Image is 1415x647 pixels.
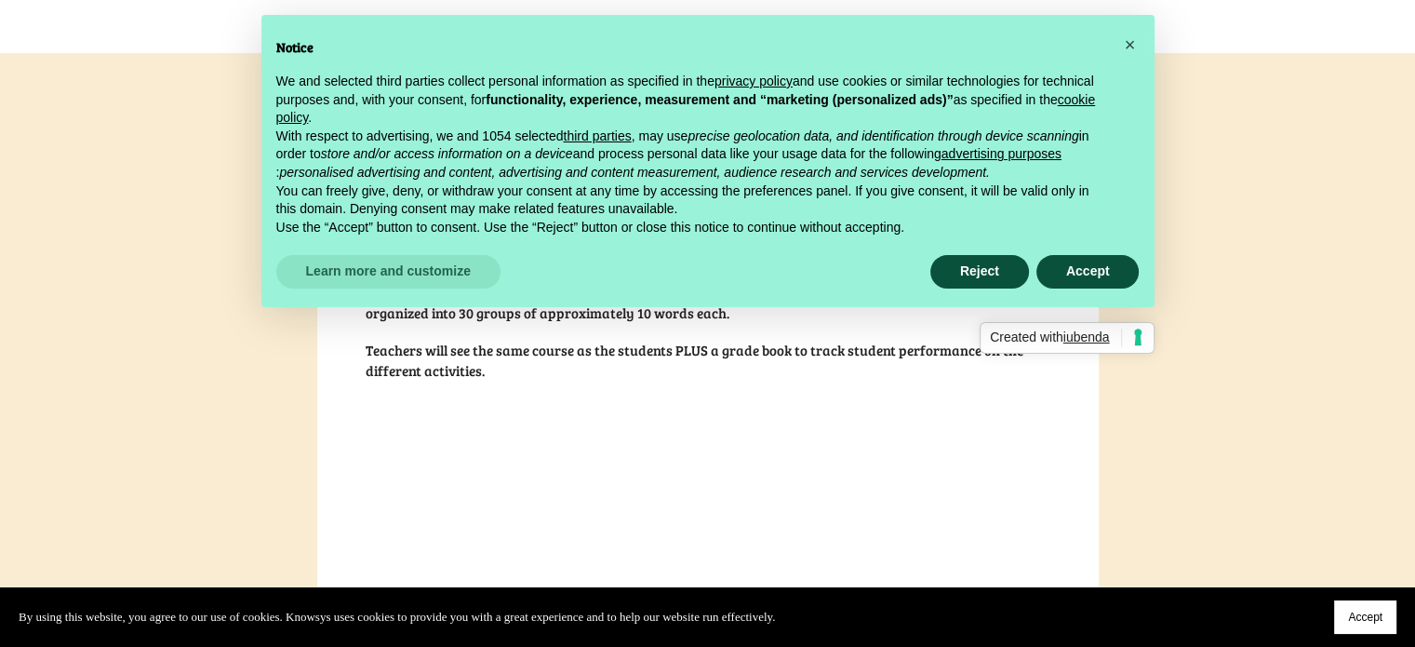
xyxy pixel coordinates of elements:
[1125,34,1136,55] span: ×
[1115,30,1145,60] button: Close this notice
[366,340,1050,381] h3: Teachers will see the same course as the students PLUS a grade book to track student performance ...
[930,255,1029,289] button: Reject
[1063,330,1110,344] span: iubenda
[1348,611,1382,624] span: Accept
[687,128,1078,143] em: precise geolocation data, and identification through device scanning
[276,73,1110,128] p: We and selected third parties collect personal information as specified in the and use cookies or...
[941,145,1061,164] button: advertising purposes
[276,37,1110,58] h2: Notice
[486,92,953,107] strong: functionality, experience, measurement and “marketing (personalized ads)”
[990,329,1121,347] span: Created with
[563,128,631,146] button: third parties
[1334,600,1396,634] button: Accept
[276,182,1110,219] p: You can freely give, deny, or withdraw your consent at any time by accessing the preferences pane...
[19,607,775,627] p: By using this website, you agree to our use of cookies. Knowsys uses cookies to provide you with ...
[980,322,1154,354] a: Created withiubenda
[276,128,1110,182] p: With respect to advertising, we and 1054 selected , may use in order to and process personal data...
[714,74,793,88] a: privacy policy
[276,92,1096,126] a: cookie policy
[279,165,989,180] em: personalised advertising and content, advertising and content measurement, audience research and ...
[276,255,501,289] button: Learn more and customize
[321,146,573,161] em: store and/or access information on a device
[1036,255,1140,289] button: Accept
[276,219,1110,237] p: Use the “Accept” button to consent. Use the “Reject” button or close this notice to continue with...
